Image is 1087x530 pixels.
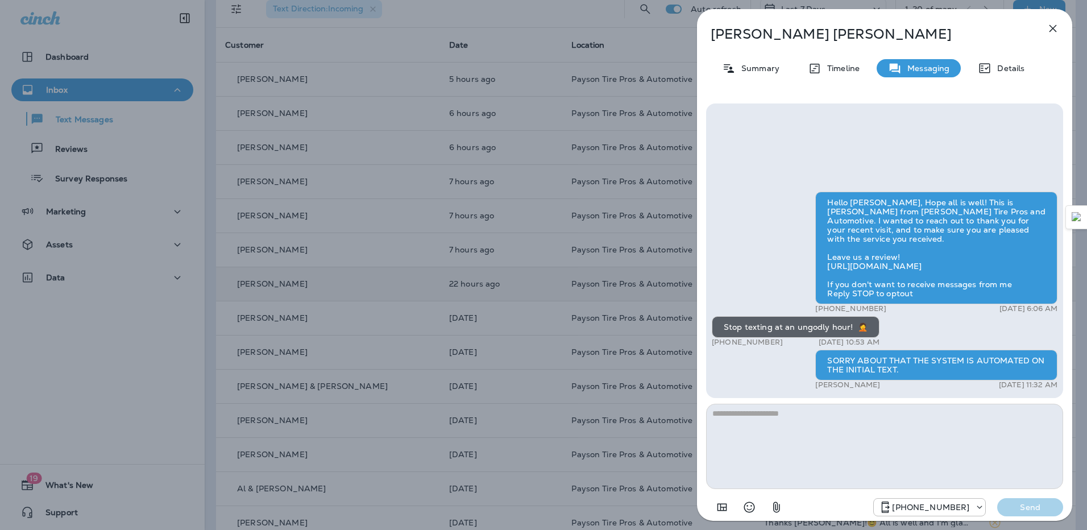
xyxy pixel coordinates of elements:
[815,192,1057,304] div: Hello [PERSON_NAME], Hope all is well! This is [PERSON_NAME] from [PERSON_NAME] Tire Pros and Aut...
[712,338,783,347] p: [PHONE_NUMBER]
[1072,212,1082,222] img: Detect Auto
[892,503,969,512] p: [PHONE_NUMBER]
[711,496,733,519] button: Add in a premade template
[822,64,860,73] p: Timeline
[711,26,1021,42] p: [PERSON_NAME] [PERSON_NAME]
[815,304,886,313] p: [PHONE_NUMBER]
[815,380,880,390] p: [PERSON_NAME]
[991,64,1024,73] p: Details
[999,304,1057,313] p: [DATE] 6:06 AM
[902,64,949,73] p: Messaging
[738,496,761,519] button: Select an emoji
[712,316,879,338] div: Stop texting at an ungodly hour! 🤦
[999,380,1057,390] p: [DATE] 11:32 AM
[819,338,879,347] p: [DATE] 10:53 AM
[736,64,779,73] p: Summary
[874,500,985,514] div: +1 (928) 260-4498
[815,350,1057,380] div: SORRY ABOUT THAT THE SYSTEM IS AUTOMATED ON THE INITIAL TEXT.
